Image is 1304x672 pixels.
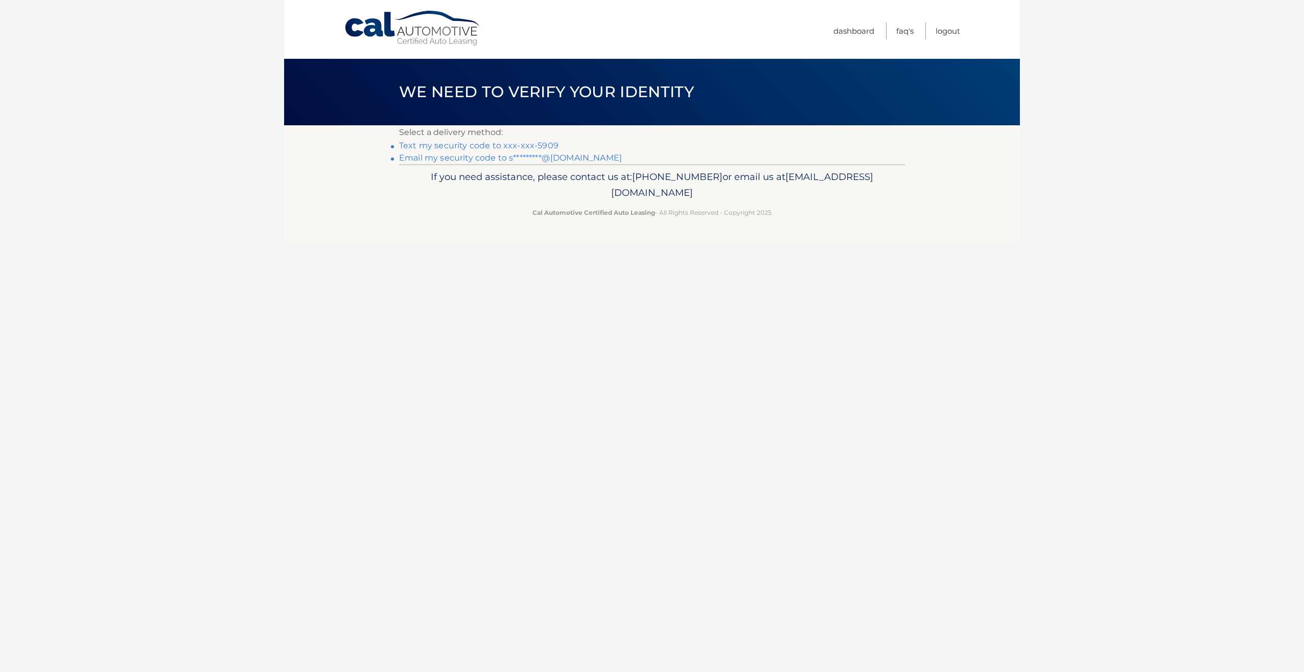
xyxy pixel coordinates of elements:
[632,171,723,183] span: [PHONE_NUMBER]
[896,23,914,39] a: FAQ's
[936,23,960,39] a: Logout
[344,10,482,47] a: Cal Automotive
[406,207,898,218] p: - All Rights Reserved - Copyright 2025
[406,169,898,201] p: If you need assistance, please contact us at: or email us at
[399,153,622,163] a: Email my security code to s*********@[DOMAIN_NAME]
[833,23,874,39] a: Dashboard
[532,209,655,216] strong: Cal Automotive Certified Auto Leasing
[399,125,905,140] p: Select a delivery method:
[399,141,558,150] a: Text my security code to xxx-xxx-5909
[399,82,694,101] span: We need to verify your identity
